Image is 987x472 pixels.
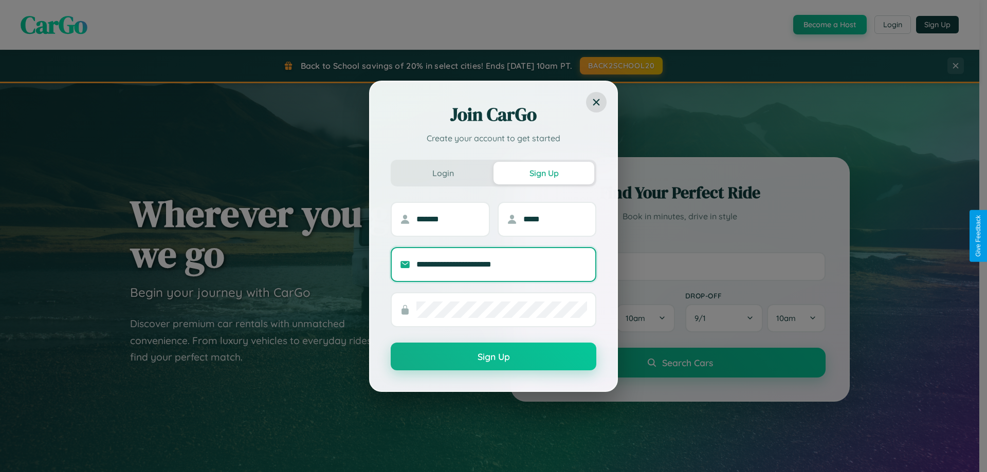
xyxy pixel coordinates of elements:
h2: Join CarGo [391,102,596,127]
button: Login [393,162,493,184]
div: Give Feedback [975,215,982,257]
p: Create your account to get started [391,132,596,144]
button: Sign Up [493,162,594,184]
button: Sign Up [391,343,596,370]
